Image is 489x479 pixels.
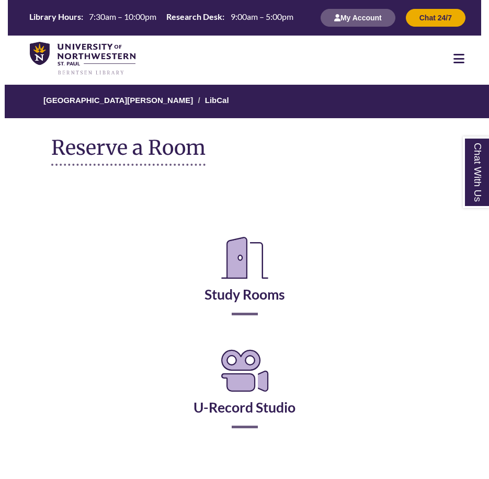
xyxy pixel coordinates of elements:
nav: Breadcrumb [51,85,438,118]
th: Research Desk: [162,11,226,22]
a: U-Record Studio [194,373,295,416]
a: Hours Today [25,11,297,25]
a: [GEOGRAPHIC_DATA][PERSON_NAME] [43,96,193,105]
a: My Account [321,13,395,22]
div: Reserve a Room [51,192,438,471]
button: Chat 24/7 [406,9,465,27]
span: 7:30am – 10:00pm [89,12,156,21]
img: UNWSP Library Logo [30,42,135,75]
table: Hours Today [25,11,297,24]
th: Library Hours: [25,11,85,22]
button: My Account [321,9,395,27]
h1: Reserve a Room [51,136,206,166]
a: Chat 24/7 [406,13,465,22]
span: 9:00am – 5:00pm [231,12,293,21]
a: Study Rooms [204,260,285,303]
a: LibCal [205,96,229,105]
